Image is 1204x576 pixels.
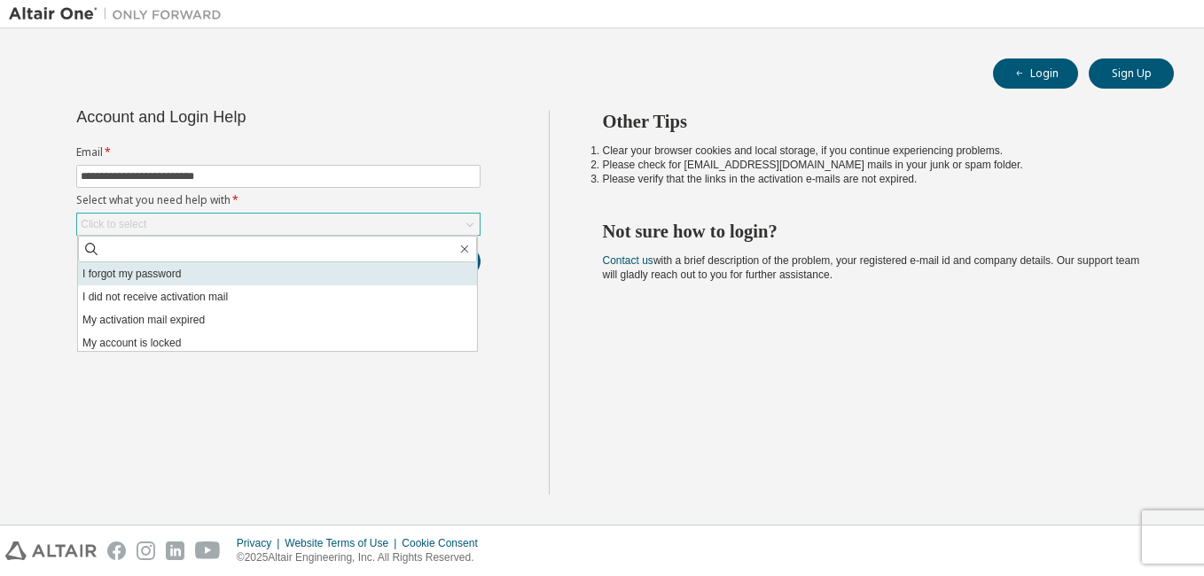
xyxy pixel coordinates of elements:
img: youtube.svg [195,541,221,560]
div: Privacy [237,536,285,550]
div: Click to select [77,214,480,235]
li: Please verify that the links in the activation e-mails are not expired. [603,172,1143,186]
div: Click to select [81,217,146,231]
p: © 2025 Altair Engineering, Inc. All Rights Reserved. [237,550,489,565]
img: Altair One [9,5,231,23]
a: Contact us [603,254,653,267]
div: Cookie Consent [402,536,488,550]
li: I forgot my password [78,262,477,285]
h2: Other Tips [603,110,1143,133]
img: facebook.svg [107,541,126,560]
img: altair_logo.svg [5,541,97,560]
button: Sign Up [1089,58,1174,89]
span: with a brief description of the problem, your registered e-mail id and company details. Our suppo... [603,254,1140,281]
li: Clear your browser cookies and local storage, if you continue experiencing problems. [603,144,1143,158]
li: Please check for [EMAIL_ADDRESS][DOMAIN_NAME] mails in your junk or spam folder. [603,158,1143,172]
h2: Not sure how to login? [603,220,1143,243]
img: instagram.svg [137,541,155,560]
button: Login [993,58,1078,89]
label: Select what you need help with [76,193,481,207]
label: Email [76,145,481,160]
img: linkedin.svg [166,541,184,560]
div: Account and Login Help [76,110,400,124]
div: Website Terms of Use [285,536,402,550]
